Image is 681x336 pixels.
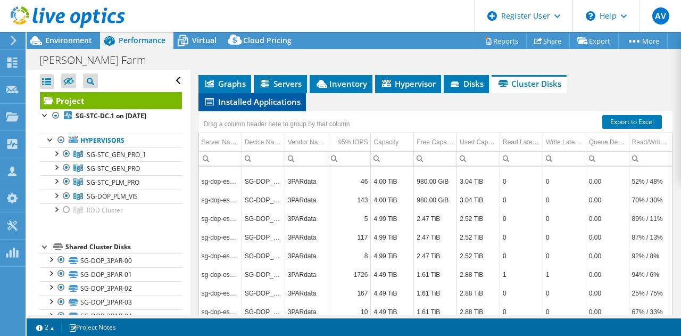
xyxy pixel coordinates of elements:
[285,265,328,284] td: Column Vendor Name*, Value 3PARdata
[629,302,672,321] td: Column Read/Write ratio, Value 67% / 33%
[632,136,669,149] div: Read/Write ratio
[328,133,371,152] td: 95% IOPS Column
[371,209,414,228] td: Column Capacity, Value 4.99 TiB
[87,206,123,215] span: RDD Cluster
[371,302,414,321] td: Column Capacity, Value 4.49 TiB
[543,228,586,247] td: Column Write Latency, Value 0
[29,321,62,334] a: 2
[35,54,163,66] h1: [PERSON_NAME] Farm
[629,133,672,152] td: Read/Write ratio Column
[457,191,500,209] td: Column Used Capacity, Value 3.04 TiB
[457,209,500,228] td: Column Used Capacity, Value 2.52 TiB
[371,247,414,265] td: Column Capacity, Value 4.99 TiB
[259,78,302,89] span: Servers
[500,133,543,152] td: Read Latency Column
[40,281,182,295] a: SG-DOP_3PAR-02
[526,32,570,49] a: Share
[414,151,457,166] td: Column Free Capacity, Filter cell
[543,172,586,191] td: Column Write Latency, Value 0
[586,228,629,247] td: Column Queue Depth, Value 0.00
[87,164,140,173] span: SG-STC_GEN_PRO
[40,92,182,109] a: Project
[652,7,669,24] span: AV
[40,309,182,323] a: SG-DOP_3PAR-04
[500,284,543,302] td: Column Read Latency, Value 0
[371,284,414,302] td: Column Capacity, Value 4.49 TiB
[586,284,629,302] td: Column Queue Depth, Value 0.00
[242,172,285,191] td: Column Device Name, Value SG-DOP_3PAR-03
[371,172,414,191] td: Column Capacity, Value 4.00 TiB
[457,151,500,166] td: Column Used Capacity, Filter cell
[40,253,182,267] a: SG-DOP_3PAR-00
[328,247,371,265] td: Column 95% IOPS, Value 8
[192,35,217,45] span: Virtual
[618,32,668,49] a: More
[40,296,182,309] a: SG-DOP_3PAR-03
[500,247,543,265] td: Column Read Latency, Value 0
[242,302,285,321] td: Column Device Name, Value SG-DOP_3PAR-05
[373,136,398,149] div: Capacity
[543,265,586,284] td: Column Write Latency, Value 1
[285,228,328,247] td: Column Vendor Name*, Value 3PARdata
[500,209,543,228] td: Column Read Latency, Value 0
[586,302,629,321] td: Column Queue Depth, Value 0.00
[285,151,328,166] td: Column Vendor Name*, Filter cell
[371,151,414,166] td: Column Capacity, Filter cell
[40,190,182,203] a: SG-DOP_PLM_VIS
[328,172,371,191] td: Column 95% IOPS, Value 46
[589,136,626,149] div: Queue Depth
[40,175,182,189] a: SG-STC_PLM_PRO
[497,78,561,89] span: Cluster Disks
[61,321,123,334] a: Project Notes
[414,172,457,191] td: Column Free Capacity, Value 980.00 GiB
[500,228,543,247] td: Column Read Latency, Value 0
[457,265,500,284] td: Column Used Capacity, Value 2.88 TiB
[288,136,325,149] div: Vendor Name*
[242,247,285,265] td: Column Device Name, Value SG-DOP_3PAR-04
[543,247,586,265] td: Column Write Latency, Value 0
[414,265,457,284] td: Column Free Capacity, Value 1.61 TiB
[414,284,457,302] td: Column Free Capacity, Value 1.61 TiB
[449,78,484,89] span: Disks
[371,228,414,247] td: Column Capacity, Value 4.99 TiB
[242,191,285,209] td: Column Device Name, Value SG-DOP_3PAR-03
[629,284,672,302] td: Column Read/Write ratio, Value 25% / 75%
[242,133,285,152] td: Device Name Column
[87,178,139,187] span: SG-STC_PLM_PRO
[586,209,629,228] td: Column Queue Depth, Value 0.00
[586,191,629,209] td: Column Queue Depth, Value 0.00
[629,228,672,247] td: Column Read/Write ratio, Value 87% / 13%
[87,150,146,159] span: SG-STC_GEN_PRO_1
[65,241,182,253] div: Shared Cluster Disks
[199,228,242,247] td: Column Server Name(s), Value sg-dop-esx-p02.dyson.global.corp
[629,172,672,191] td: Column Read/Write ratio, Value 52% / 48%
[414,191,457,209] td: Column Free Capacity, Value 980.00 GiB
[328,151,371,166] td: Column 95% IOPS, Filter cell
[414,247,457,265] td: Column Free Capacity, Value 2.47 TiB
[285,209,328,228] td: Column Vendor Name*, Value 3PARdata
[76,111,146,120] b: SG-STC-DC.1 on [DATE]
[414,302,457,321] td: Column Free Capacity, Value 1.61 TiB
[457,133,500,152] td: Used Capacity Column
[328,265,371,284] td: Column 95% IOPS, Value 1726
[500,191,543,209] td: Column Read Latency, Value 0
[457,247,500,265] td: Column Used Capacity, Value 2.52 TiB
[204,78,246,89] span: Graphs
[242,284,285,302] td: Column Device Name, Value SG-DOP_3PAR-05
[414,209,457,228] td: Column Free Capacity, Value 2.47 TiB
[371,133,414,152] td: Capacity Column
[476,32,527,49] a: Reports
[457,228,500,247] td: Column Used Capacity, Value 2.52 TiB
[285,172,328,191] td: Column Vendor Name*, Value 3PARdata
[586,172,629,191] td: Column Queue Depth, Value 0.00
[460,136,497,149] div: Used Capacity
[586,247,629,265] td: Column Queue Depth, Value 0.00
[629,265,672,284] td: Column Read/Write ratio, Value 94% / 6%
[586,151,629,166] td: Column Queue Depth, Filter cell
[543,151,586,166] td: Column Write Latency, Filter cell
[586,265,629,284] td: Column Queue Depth, Value 0.00
[285,133,328,152] td: Vendor Name* Column
[243,35,292,45] span: Cloud Pricing
[457,172,500,191] td: Column Used Capacity, Value 3.04 TiB
[414,133,457,152] td: Free Capacity Column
